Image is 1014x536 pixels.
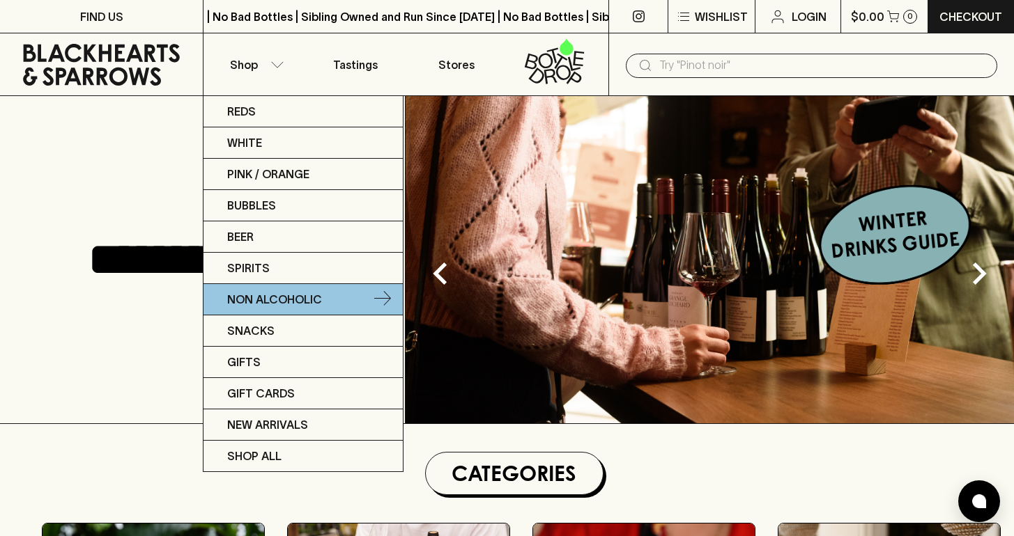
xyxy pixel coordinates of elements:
[203,127,403,159] a: White
[227,103,256,120] p: Reds
[227,354,261,370] p: Gifts
[203,378,403,409] a: Gift Cards
[203,409,403,441] a: New Arrivals
[203,441,403,471] a: SHOP ALL
[203,190,403,221] a: Bubbles
[203,159,403,190] a: Pink / Orange
[227,134,262,151] p: White
[203,96,403,127] a: Reds
[203,284,403,315] a: Non Alcoholic
[227,197,276,214] p: Bubbles
[203,315,403,347] a: Snacks
[227,260,270,276] p: Spirits
[203,253,403,284] a: Spirits
[203,347,403,378] a: Gifts
[227,385,295,402] p: Gift Cards
[227,228,254,245] p: Beer
[227,291,322,308] p: Non Alcoholic
[227,416,308,433] p: New Arrivals
[227,448,282,464] p: SHOP ALL
[203,221,403,253] a: Beer
[227,166,309,182] p: Pink / Orange
[972,494,986,508] img: bubble-icon
[227,322,275,339] p: Snacks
